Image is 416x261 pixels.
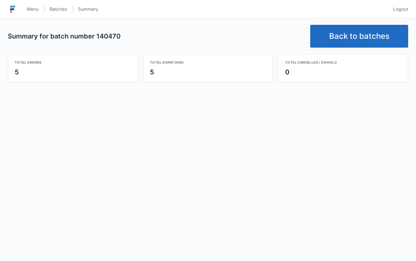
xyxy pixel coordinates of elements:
[150,68,266,77] div: 5
[42,1,46,17] img: svg>
[15,60,131,65] div: Total orders
[285,68,401,77] div: 0
[15,68,131,77] div: 5
[389,3,408,15] a: Logout
[310,25,408,48] a: Back to batches
[393,6,408,12] span: Logout
[46,3,71,15] a: Batches
[74,3,102,15] a: Summary
[8,4,18,14] img: logo-small.jpg
[23,3,42,15] a: Menu
[78,6,98,12] span: Summary
[27,6,39,12] span: Menu
[71,1,74,17] img: svg>
[8,32,305,41] h2: Summary for batch number 140470
[150,60,266,65] div: Total dispatched
[285,60,401,65] div: Total cancelled / on hold
[50,6,67,12] span: Batches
